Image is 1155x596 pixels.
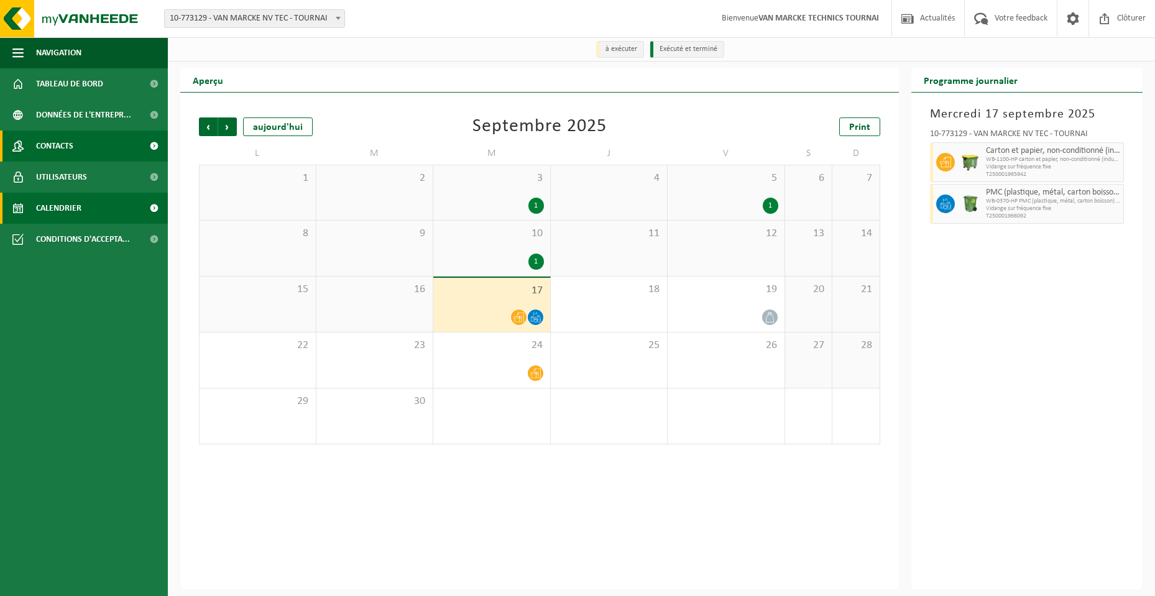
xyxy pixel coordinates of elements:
[674,283,778,296] span: 19
[785,142,833,165] td: S
[839,172,873,185] span: 7
[986,146,1120,156] span: Carton et papier, non-conditionné (industriel)
[930,130,1124,142] div: 10-773129 - VAN MARCKE NV TEC - TOURNAI
[839,283,873,296] span: 21
[986,171,1120,178] span: T250001965942
[911,68,1030,92] h2: Programme journalier
[674,227,778,241] span: 12
[206,227,310,241] span: 8
[36,162,87,193] span: Utilisateurs
[433,142,551,165] td: M
[206,395,310,408] span: 29
[986,213,1120,220] span: T250001966092
[791,339,826,352] span: 27
[557,227,661,241] span: 11
[439,172,544,185] span: 3
[199,142,316,165] td: L
[557,283,661,296] span: 18
[986,156,1120,163] span: WB-1100-HP carton et papier, non-conditionné (industriel)
[36,131,73,162] span: Contacts
[668,142,785,165] td: V
[323,283,427,296] span: 16
[323,339,427,352] span: 23
[164,9,345,28] span: 10-773129 - VAN MARCKE NV TEC - TOURNAI
[316,142,434,165] td: M
[323,172,427,185] span: 2
[551,142,668,165] td: J
[674,339,778,352] span: 26
[674,172,778,185] span: 5
[243,117,313,136] div: aujourd'hui
[165,10,344,27] span: 10-773129 - VAN MARCKE NV TEC - TOURNAI
[986,188,1120,198] span: PMC (plastique, métal, carton boisson) (industriel)
[180,68,236,92] h2: Aperçu
[557,172,661,185] span: 4
[961,153,980,172] img: WB-1100-HPE-GN-51
[206,172,310,185] span: 1
[650,41,724,58] li: Exécuté et terminé
[528,198,544,214] div: 1
[557,339,661,352] span: 25
[930,105,1124,124] h3: Mercredi 17 septembre 2025
[596,41,644,58] li: à exécuter
[36,224,130,255] span: Conditions d'accepta...
[323,395,427,408] span: 30
[199,117,218,136] span: Précédent
[36,99,131,131] span: Données de l'entrepr...
[839,339,873,352] span: 28
[986,198,1120,205] span: WB-0370-HP PMC (plastique, métal, carton boisson) (industrie
[472,117,607,136] div: Septembre 2025
[36,68,103,99] span: Tableau de bord
[323,227,427,241] span: 9
[986,163,1120,171] span: Vidange sur fréquence fixe
[961,195,980,213] img: WB-0370-HPE-GN-50
[791,172,826,185] span: 6
[791,283,826,296] span: 20
[218,117,237,136] span: Suivant
[528,254,544,270] div: 1
[36,193,81,224] span: Calendrier
[832,142,880,165] td: D
[36,37,81,68] span: Navigation
[839,117,880,136] a: Print
[758,14,879,23] strong: VAN MARCKE TECHNICS TOURNAI
[206,283,310,296] span: 15
[839,227,873,241] span: 14
[206,339,310,352] span: 22
[791,227,826,241] span: 13
[439,227,544,241] span: 10
[439,339,544,352] span: 24
[763,198,778,214] div: 1
[849,122,870,132] span: Print
[439,284,544,298] span: 17
[986,205,1120,213] span: Vidange sur fréquence fixe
